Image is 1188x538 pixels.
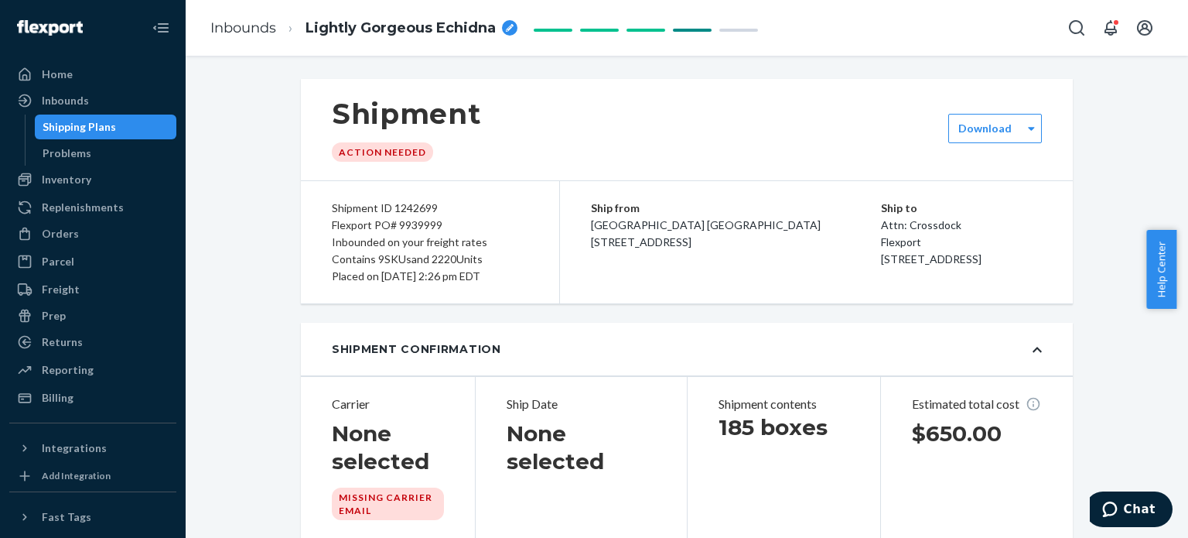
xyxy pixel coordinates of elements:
[145,12,176,43] button: Close Navigation
[42,390,73,406] div: Billing
[9,386,176,410] a: Billing
[42,334,83,350] div: Returns
[881,217,1042,234] p: Attn: Crossdock
[332,142,433,162] div: Action Needed
[9,167,176,192] a: Inventory
[9,62,176,87] a: Home
[43,119,116,135] div: Shipping Plans
[42,254,74,269] div: Parcel
[958,121,1012,136] label: Download
[9,436,176,461] button: Integrations
[881,200,1042,217] p: Ship to
[42,200,124,215] div: Replenishments
[42,509,91,525] div: Fast Tags
[9,277,176,302] a: Freight
[912,396,1043,413] p: Estimated total cost
[35,115,177,139] a: Shipping Plans
[9,221,176,246] a: Orders
[719,396,849,413] p: Shipment contents
[210,19,276,36] a: Inbounds
[17,20,83,36] img: Flexport logo
[42,469,111,482] div: Add Integration
[35,141,177,166] a: Problems
[42,362,94,378] div: Reporting
[507,396,656,413] p: Ship Date
[912,420,1043,447] h1: $650.00
[591,200,881,217] p: Ship from
[591,218,821,248] span: [GEOGRAPHIC_DATA] [GEOGRAPHIC_DATA] [STREET_ADDRESS]
[332,200,528,217] div: Shipment ID 1242699
[881,234,1042,251] p: Flexport
[9,195,176,220] a: Replenishments
[1090,492,1173,530] iframe: Opens a widget where you can chat to one of our agents
[42,440,107,456] div: Integrations
[306,19,496,39] span: Lightly Gorgeous Echidna
[332,488,444,520] div: MISSING CARRIER EMAIL
[1061,12,1092,43] button: Open Search Box
[332,268,528,285] div: Placed on [DATE] 2:26 pm EDT
[9,249,176,274] a: Parcel
[1146,230,1176,309] button: Help Center
[9,330,176,355] a: Returns
[42,172,91,187] div: Inventory
[42,93,89,108] div: Inbounds
[332,420,444,475] h1: None selected
[9,358,176,382] a: Reporting
[1129,12,1160,43] button: Open account menu
[332,251,528,268] div: Contains 9 SKUs and 2220 Units
[43,146,91,161] div: Problems
[9,303,176,328] a: Prep
[42,67,73,82] div: Home
[719,413,849,441] h1: 185 boxes
[332,234,528,251] div: Inbounded on your freight rates
[9,467,176,485] a: Add Integration
[332,98,481,130] h1: Shipment
[42,308,66,324] div: Prep
[9,505,176,529] button: Fast Tags
[42,282,80,297] div: Freight
[1095,12,1126,43] button: Open notifications
[42,226,79,242] div: Orders
[507,420,656,475] h1: None selected
[9,88,176,113] a: Inbounds
[332,217,528,234] div: Flexport PO# 9939999
[198,5,530,51] ol: breadcrumbs
[881,252,981,266] span: [STREET_ADDRESS]
[332,396,444,413] p: Carrier
[332,341,501,357] div: Shipment Confirmation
